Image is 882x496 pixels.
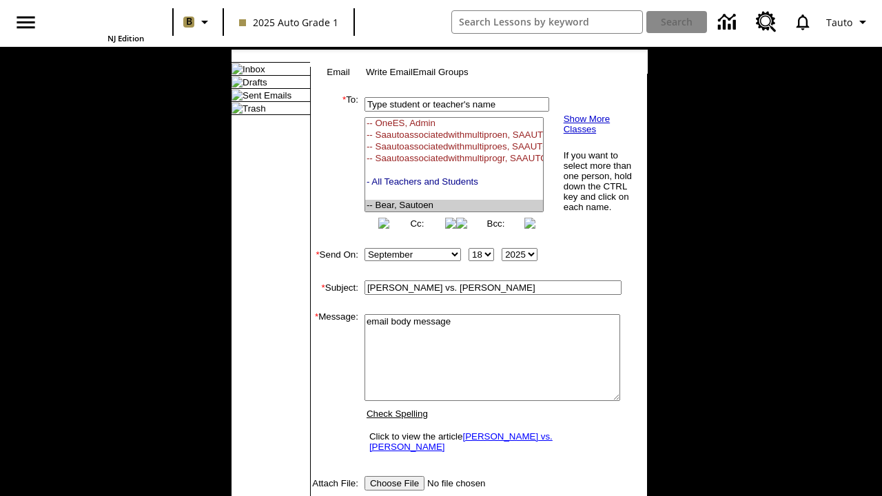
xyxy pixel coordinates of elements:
td: To: [311,94,358,231]
input: search field [452,11,642,33]
img: spacer.gif [311,298,325,311]
option: -- Saautoassociatedwithmultiproes, SAAUTOASSOCIATEDWITHMULTIPROGRAMES [365,141,543,153]
img: spacer.gif [311,459,325,473]
img: folder_icon.gif [232,90,243,101]
option: -- Saautoassociatedwithmultiprogr, SAAUTOASSOCIATEDWITHMULTIPROGRAMCLA [365,153,543,165]
button: Boost Class color is light brown. Change class color [178,10,218,34]
img: button_right.png [524,218,535,229]
img: spacer.gif [311,264,325,278]
a: Check Spelling [367,409,428,419]
a: Email [327,67,349,77]
img: button_left.png [378,218,389,229]
img: folder_icon.gif [232,103,243,114]
a: Drafts [243,77,267,87]
a: Data Center [710,3,748,41]
img: spacer.gif [358,385,359,386]
td: Send On: [311,245,358,264]
td: Message: [311,311,358,459]
a: Sent Emails [243,90,291,101]
a: Bcc: [487,218,505,229]
img: folder_icon.gif [232,63,243,74]
a: Notifications [785,4,821,40]
img: spacer.gif [358,287,359,288]
img: spacer.gif [358,254,359,255]
img: spacer.gif [358,483,359,484]
a: [PERSON_NAME] vs. [PERSON_NAME] [369,431,553,452]
span: 2025 Auto Grade 1 [239,15,338,30]
img: spacer.gif [358,160,362,167]
option: -- Saautoassociatedwithmultiproen, SAAUTOASSOCIATEDWITHMULTIPROGRAMEN [365,130,543,141]
option: -- Bear, Sautoen [365,200,543,211]
img: folder_icon.gif [232,76,243,87]
img: button_left.png [456,218,467,229]
td: Subject: [311,278,358,298]
img: button_right.png [445,218,456,229]
a: Write Email [366,67,413,77]
td: Attach File: [311,473,358,493]
img: spacer.gif [311,231,325,245]
a: Resource Center, Will open in new tab [748,3,785,41]
button: Profile/Settings [821,10,876,34]
span: NJ Edition [107,33,144,43]
option: - All Teachers and Students [365,176,543,188]
td: If you want to select more than one person, hold down the CTRL key and click on each name. [563,149,636,213]
a: Email Groups [413,67,469,77]
a: Trash [243,103,266,114]
td: Click to view the article [366,428,619,455]
button: Open side menu [6,2,46,43]
a: Cc: [410,218,424,229]
a: Inbox [243,64,265,74]
span: Tauto [826,15,852,30]
option: -- OneES, Admin [365,118,543,130]
span: B [186,13,192,30]
a: Show More Classes [564,114,610,134]
div: Home [54,4,144,43]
